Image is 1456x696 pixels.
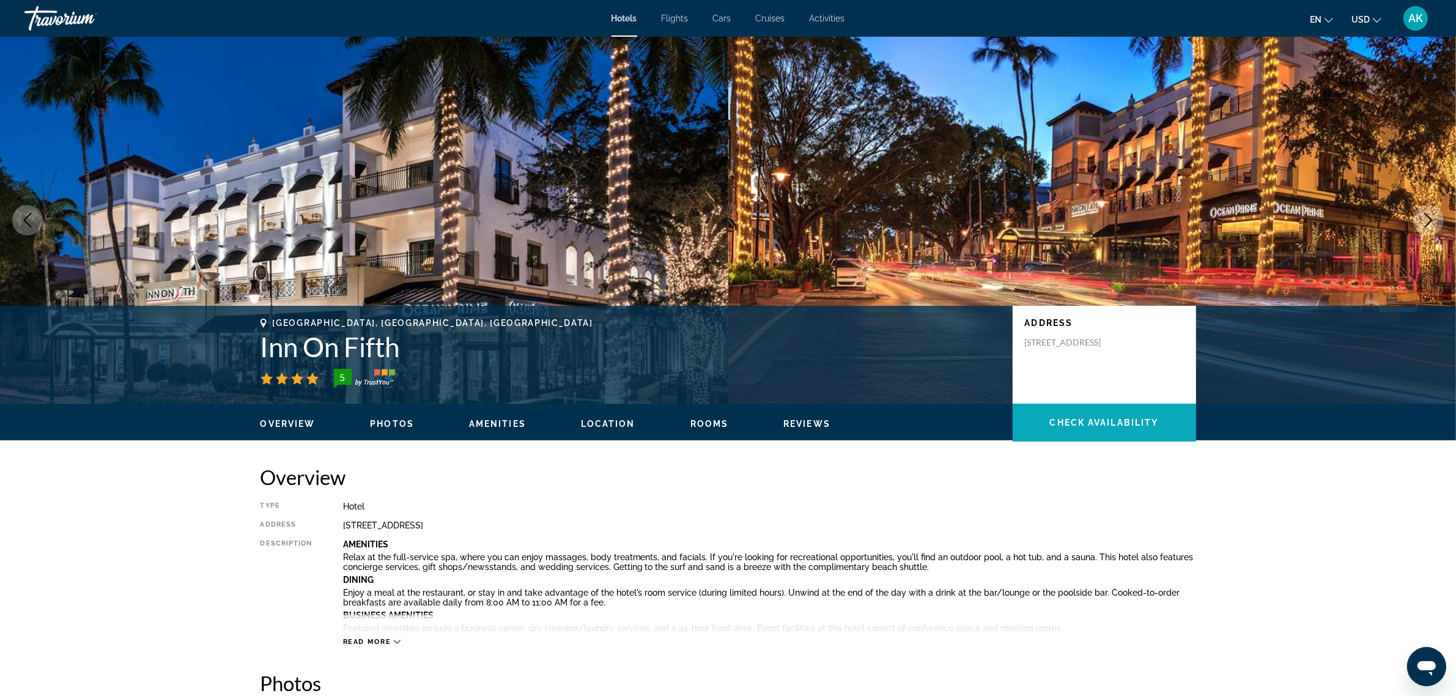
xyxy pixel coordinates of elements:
[261,419,316,429] span: Overview
[810,13,845,23] a: Activities
[334,369,395,388] img: trustyou-badge-hor.svg
[783,419,830,429] span: Reviews
[12,205,43,235] button: Previous image
[1310,15,1321,24] span: en
[24,2,147,34] a: Travorium
[469,418,526,429] button: Amenities
[343,638,391,646] span: Read more
[261,502,312,511] div: Type
[261,331,1000,363] h1: Inn On Fifth
[756,13,785,23] a: Cruises
[1351,15,1370,24] span: USD
[343,520,1196,530] div: [STREET_ADDRESS]
[713,13,731,23] a: Cars
[690,418,729,429] button: Rooms
[261,418,316,429] button: Overview
[1025,337,1123,348] p: [STREET_ADDRESS]
[1400,6,1432,31] button: User Menu
[1413,205,1444,235] button: Next image
[1050,418,1159,428] span: Check Availability
[783,418,830,429] button: Reviews
[261,539,312,631] div: Description
[370,419,414,429] span: Photos
[581,418,635,429] button: Location
[581,419,635,429] span: Location
[690,419,729,429] span: Rooms
[612,13,637,23] a: Hotels
[1351,10,1381,28] button: Change currency
[1310,10,1333,28] button: Change language
[1013,404,1196,442] button: Check Availability
[662,13,689,23] a: Flights
[370,418,414,429] button: Photos
[343,637,401,646] button: Read more
[343,575,374,585] b: Dining
[343,588,1196,607] p: Enjoy a meal at the restaurant, or stay in and take advantage of the hotel's room service (during...
[1407,647,1446,686] iframe: Button to launch messaging window
[261,520,312,530] div: Address
[1408,12,1423,24] span: AK
[343,502,1196,511] div: Hotel
[261,671,1196,695] h2: Photos
[469,419,526,429] span: Amenities
[343,610,434,620] b: Business Amenities
[343,552,1196,572] p: Relax at the full-service spa, where you can enjoy massages, body treatments, and facials. If you...
[343,539,388,549] b: Amenities
[1025,318,1184,328] p: Address
[261,465,1196,489] h2: Overview
[273,318,593,328] span: [GEOGRAPHIC_DATA], [GEOGRAPHIC_DATA], [GEOGRAPHIC_DATA]
[330,370,355,385] div: 5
